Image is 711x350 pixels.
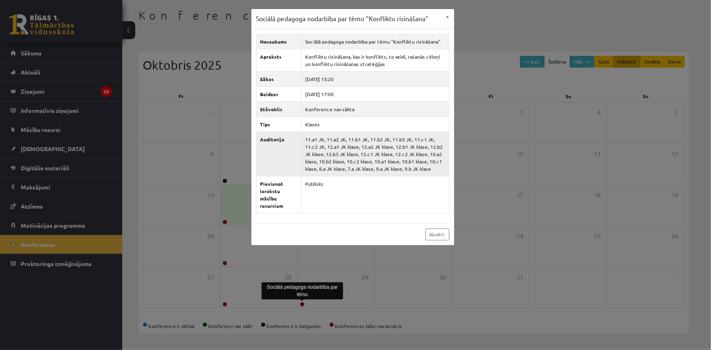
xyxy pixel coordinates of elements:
[425,229,449,240] a: Aizvērt
[302,71,449,86] td: [DATE] 15:20
[302,86,449,101] td: [DATE] 17:00
[256,101,302,117] th: Stāvoklis
[302,49,449,71] td: Konfliktu risināšana, kas ir konflikts, to veidi, rašanās cēloņi un konfliktu risināšanas stratēģ...
[256,86,302,101] th: Beidzas
[256,117,302,132] th: Tips
[262,282,343,299] div: Sociālā pedagoga nodarbība par tēmu
[302,176,449,213] td: Publisks
[302,34,449,49] td: Sociālā pedagoga nodarbība par tēmu "Konfliktu risināšana"
[302,117,449,132] td: Klases
[256,71,302,86] th: Sākas
[256,132,302,176] th: Auditorija
[441,9,454,24] button: ×
[256,176,302,213] th: Pievienot ierakstu mācību resursiem
[302,132,449,176] td: 11.a1 JK, 11.a2 JK, 11.b1 JK, 11.b2 JK, 11.b3 JK, 11.c1 JK, 11.c2 JK, 12.a1 JK klase, 12.a2 JK kl...
[256,34,302,49] th: Nosaukums
[256,49,302,71] th: Apraksts
[256,14,429,24] h3: Sociālā pedagoga nodarbība par tēmu "Konfliktu risināšana"
[302,101,449,117] td: Konference nav sākta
